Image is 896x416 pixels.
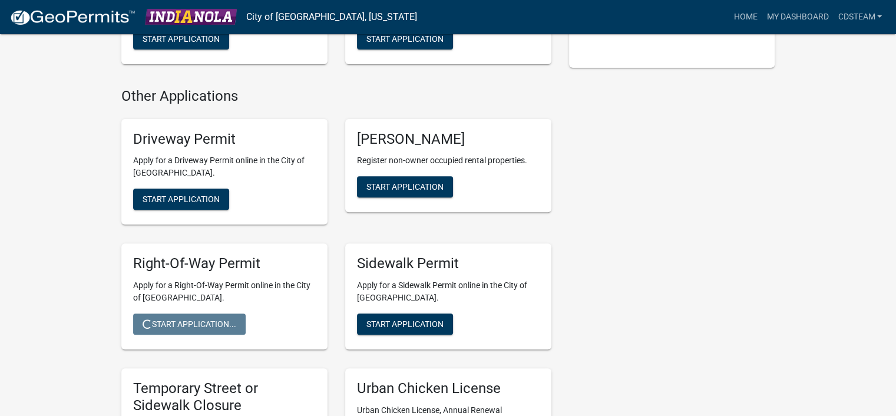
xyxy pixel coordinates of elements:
p: Register non-owner occupied rental properties. [357,154,540,167]
p: Apply for a Driveway Permit online in the City of [GEOGRAPHIC_DATA]. [133,154,316,179]
span: Start Application... [143,319,236,329]
button: Start Application [133,189,229,210]
a: Home [729,6,762,28]
span: Start Application [366,319,444,329]
a: My Dashboard [762,6,833,28]
span: Start Application [143,34,220,43]
h5: Sidewalk Permit [357,255,540,272]
button: Start Application [133,28,229,49]
button: Start Application... [133,313,246,335]
h5: Urban Chicken License [357,380,540,397]
h5: Right-Of-Way Permit [133,255,316,272]
button: Start Application [357,313,453,335]
span: Start Application [366,34,444,43]
h5: Temporary Street or Sidewalk Closure [133,380,316,414]
h4: Other Applications [121,88,551,105]
p: Apply for a Sidewalk Permit online in the City of [GEOGRAPHIC_DATA]. [357,279,540,304]
a: CDSteam [833,6,887,28]
h5: [PERSON_NAME] [357,131,540,148]
span: Start Application [366,182,444,192]
img: City of Indianola, Iowa [145,9,237,25]
button: Start Application [357,28,453,49]
a: City of [GEOGRAPHIC_DATA], [US_STATE] [246,7,417,27]
button: Start Application [357,176,453,197]
span: Start Application [143,194,220,204]
h5: Driveway Permit [133,131,316,148]
p: Apply for a Right-Of-Way Permit online in the City of [GEOGRAPHIC_DATA]. [133,279,316,304]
